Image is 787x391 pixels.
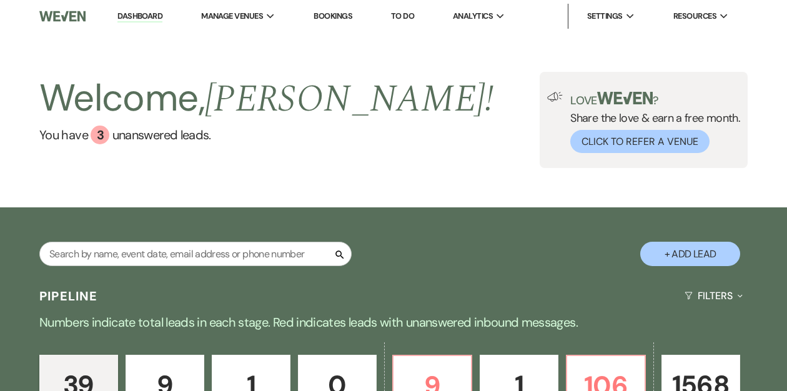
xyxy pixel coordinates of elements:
[391,11,414,21] a: To Do
[680,279,748,312] button: Filters
[39,72,493,126] h2: Welcome,
[201,10,263,22] span: Manage Venues
[587,10,623,22] span: Settings
[39,242,352,266] input: Search by name, event date, email address or phone number
[314,11,352,21] a: Bookings
[205,71,493,128] span: [PERSON_NAME] !
[39,126,493,144] a: You have 3 unanswered leads.
[570,92,740,106] p: Love ?
[453,10,493,22] span: Analytics
[597,92,653,104] img: weven-logo-green.svg
[39,287,98,305] h3: Pipeline
[91,126,109,144] div: 3
[117,11,162,22] a: Dashboard
[570,130,710,153] button: Click to Refer a Venue
[673,10,716,22] span: Resources
[547,92,563,102] img: loud-speaker-illustration.svg
[563,92,740,153] div: Share the love & earn a free month.
[640,242,740,266] button: + Add Lead
[39,3,86,29] img: Weven Logo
